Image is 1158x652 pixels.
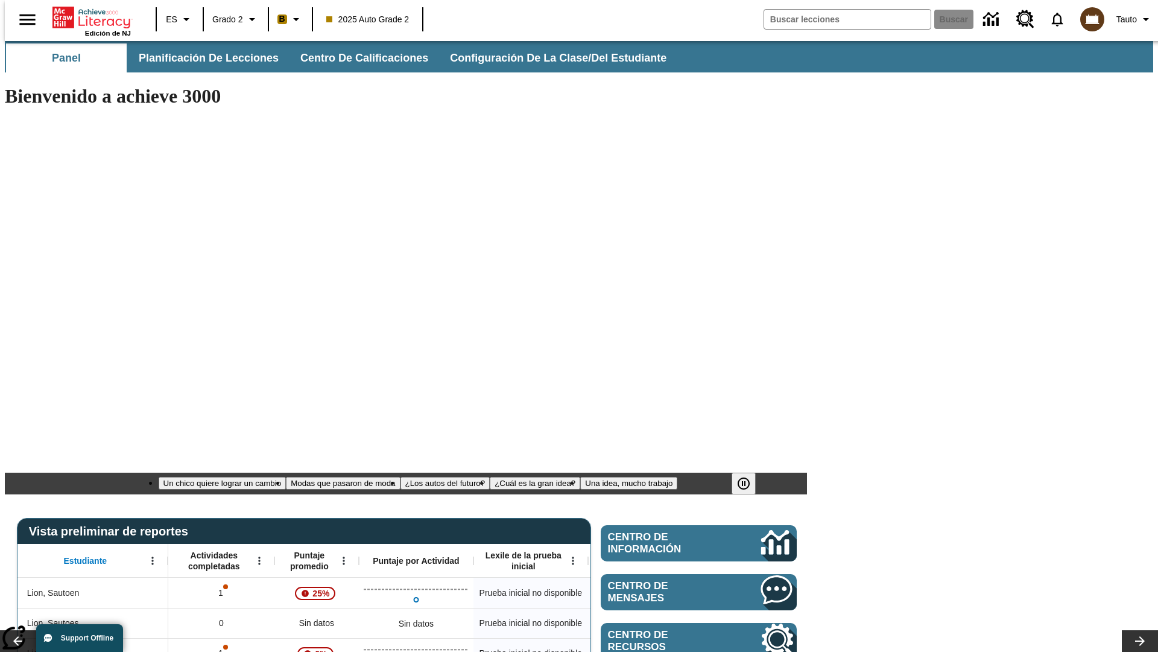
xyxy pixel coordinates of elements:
a: Notificaciones [1042,4,1073,35]
button: Abrir menú [144,552,162,570]
span: Estudiante [64,555,107,566]
span: 25% [308,583,334,604]
div: Sin datos, Lion, Sautoes [274,608,359,638]
span: Edición de NJ [85,30,131,37]
button: Grado: Grado 2, Elige un grado [207,8,264,30]
img: avatar image [1080,7,1104,31]
button: Lenguaje: ES, Selecciona un idioma [160,8,199,30]
button: Carrusel de lecciones, seguir [1122,630,1158,652]
button: Diapositiva 1 Un chico quiere lograr un cambio [159,477,286,490]
span: Puntaje por Actividad [373,555,459,566]
span: Sin datos [293,611,340,636]
div: Portada [52,4,131,37]
span: Panel [52,51,81,65]
div: 1, Es posible que sea inválido el puntaje de una o más actividades., Lion, Sautoen [168,578,274,608]
span: 2025 Auto Grade 2 [326,13,410,26]
span: Centro de calificaciones [300,51,428,65]
span: Lion, Sautoes [27,617,79,630]
span: Configuración de la clase/del estudiante [450,51,666,65]
button: Diapositiva 4 ¿Cuál es la gran idea? [490,477,580,490]
span: Tauto [1116,13,1137,26]
button: Abrir menú [250,552,268,570]
span: Prueba inicial no disponible, Lion, Sautoen [479,587,582,599]
div: Sin datos, Lion, Sautoes [393,612,440,636]
p: 1 [217,587,226,599]
span: Prueba inicial no disponible, Lion, Sautoes [479,617,582,630]
span: Lexile de la prueba inicial [479,550,568,572]
button: Boost El color de la clase es anaranjado claro. Cambiar el color de la clase. [273,8,308,30]
span: Centro de mensajes [608,580,725,604]
span: Puntaje promedio [280,550,338,572]
button: Configuración de la clase/del estudiante [440,43,676,72]
a: Centro de mensajes [601,574,797,610]
input: Buscar campo [764,10,931,29]
span: Grado 2 [212,13,243,26]
button: Centro de calificaciones [291,43,438,72]
span: B [279,11,285,27]
span: Lion, Sautoen [27,587,79,599]
h1: Bienvenido a achieve 3000 [5,85,807,107]
button: Pausar [732,473,756,494]
button: Escoja un nuevo avatar [1073,4,1112,35]
button: Planificación de lecciones [129,43,288,72]
a: Centro de información [976,3,1009,36]
button: Diapositiva 3 ¿Los autos del futuro? [400,477,490,490]
span: Support Offline [61,634,113,642]
div: 0, Lion, Sautoes [168,608,274,638]
a: Centro de recursos, Se abrirá en una pestaña nueva. [1009,3,1042,36]
button: Support Offline [36,624,123,652]
button: Diapositiva 2 Modas que pasaron de moda [286,477,400,490]
span: ES [166,13,177,26]
button: Abrir el menú lateral [10,2,45,37]
div: , 25%, ¡Atención! La puntuación media de 25% correspondiente al primer intento de este estudiante... [274,578,359,608]
button: Diapositiva 5 Una idea, mucho trabajo [580,477,677,490]
span: Actividades completadas [174,550,254,572]
span: 0 [219,617,224,630]
a: Portada [52,5,131,30]
span: Planificación de lecciones [139,51,279,65]
span: Centro de información [608,531,721,555]
a: Centro de información [601,525,797,561]
div: Sin datos, Lion, Sautoes [588,608,703,638]
button: Abrir menú [335,552,353,570]
div: Subbarra de navegación [5,41,1153,72]
button: Panel [6,43,127,72]
button: Perfil/Configuración [1112,8,1158,30]
div: Subbarra de navegación [5,43,677,72]
div: Pausar [732,473,768,494]
button: Abrir menú [564,552,582,570]
span: Vista preliminar de reportes [29,525,194,539]
div: Sin datos, Lion, Sautoen [588,578,703,608]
